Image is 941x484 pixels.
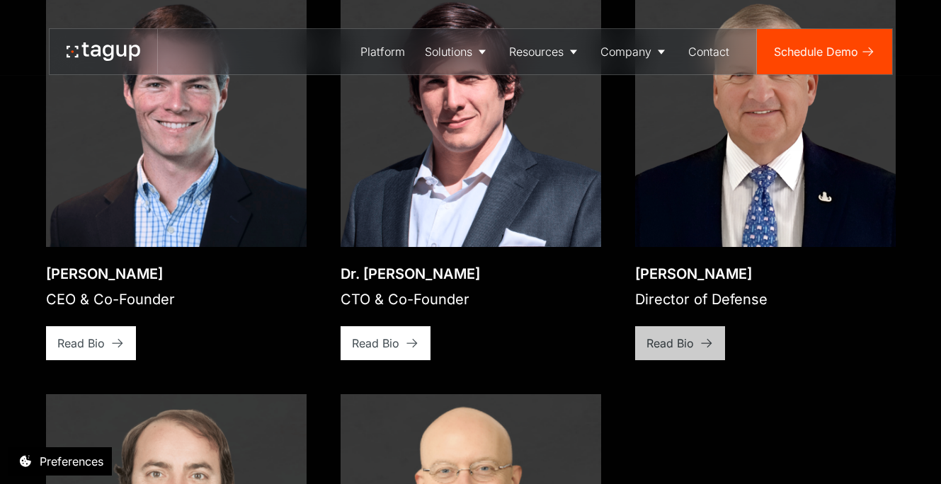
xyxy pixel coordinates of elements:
div: Resources [509,43,564,60]
div: Director of Defense [635,289,768,309]
a: Read Bio [46,326,136,360]
div: [PERSON_NAME] [46,264,175,284]
a: Resources [499,29,591,74]
a: Read Bio [341,326,430,360]
a: Schedule Demo [757,29,892,74]
a: Contact [678,29,739,74]
a: Read Bio [635,326,725,360]
div: Solutions [425,43,472,60]
div: [PERSON_NAME] [635,264,768,284]
div: CTO & Co-Founder [341,289,480,309]
div: Read Bio [352,335,399,352]
div: Preferences [40,453,103,470]
a: Solutions [415,29,499,74]
a: Company [591,29,678,74]
div: Contact [688,43,729,60]
div: Read Bio [646,335,694,352]
div: Platform [360,43,405,60]
div: Read Bio [57,335,105,352]
div: Open bio popup [45,246,46,247]
div: Schedule Demo [774,43,858,60]
div: Dr. [PERSON_NAME] [341,264,480,284]
div: Open bio popup [340,246,341,247]
div: Company [600,43,651,60]
a: Platform [350,29,415,74]
div: CEO & Co-Founder [46,289,175,309]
